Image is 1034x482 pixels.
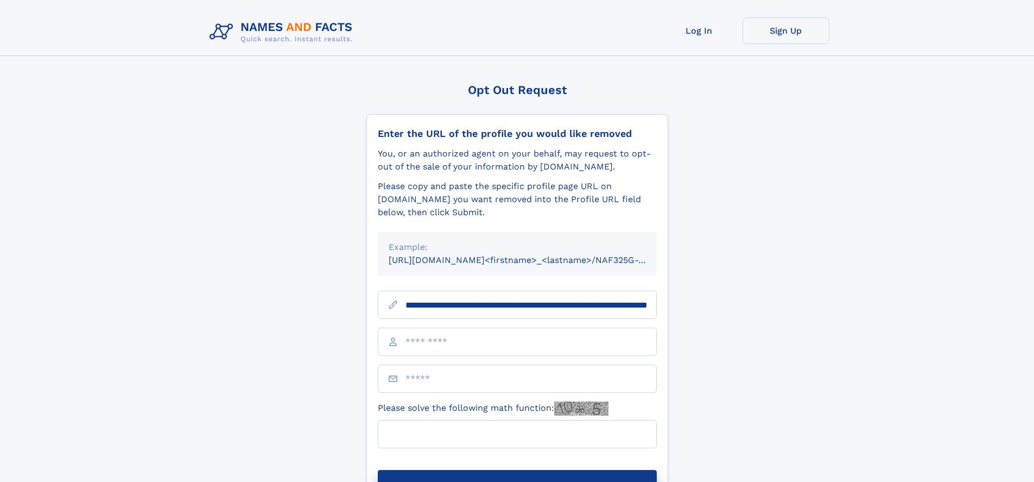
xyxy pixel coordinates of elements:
[205,17,361,47] img: Logo Names and Facts
[743,17,829,44] a: Sign Up
[656,17,743,44] a: Log In
[389,255,677,265] small: [URL][DOMAIN_NAME]<firstname>_<lastname>/NAF325G-xxxxxxxx
[389,241,646,254] div: Example:
[378,128,657,140] div: Enter the URL of the profile you would like removed
[378,402,608,416] label: Please solve the following math function:
[378,147,657,173] div: You, or an authorized agent on your behalf, may request to opt-out of the sale of your informatio...
[378,180,657,219] div: Please copy and paste the specific profile page URL on [DOMAIN_NAME] you want removed into the Pr...
[366,83,668,97] div: Opt Out Request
